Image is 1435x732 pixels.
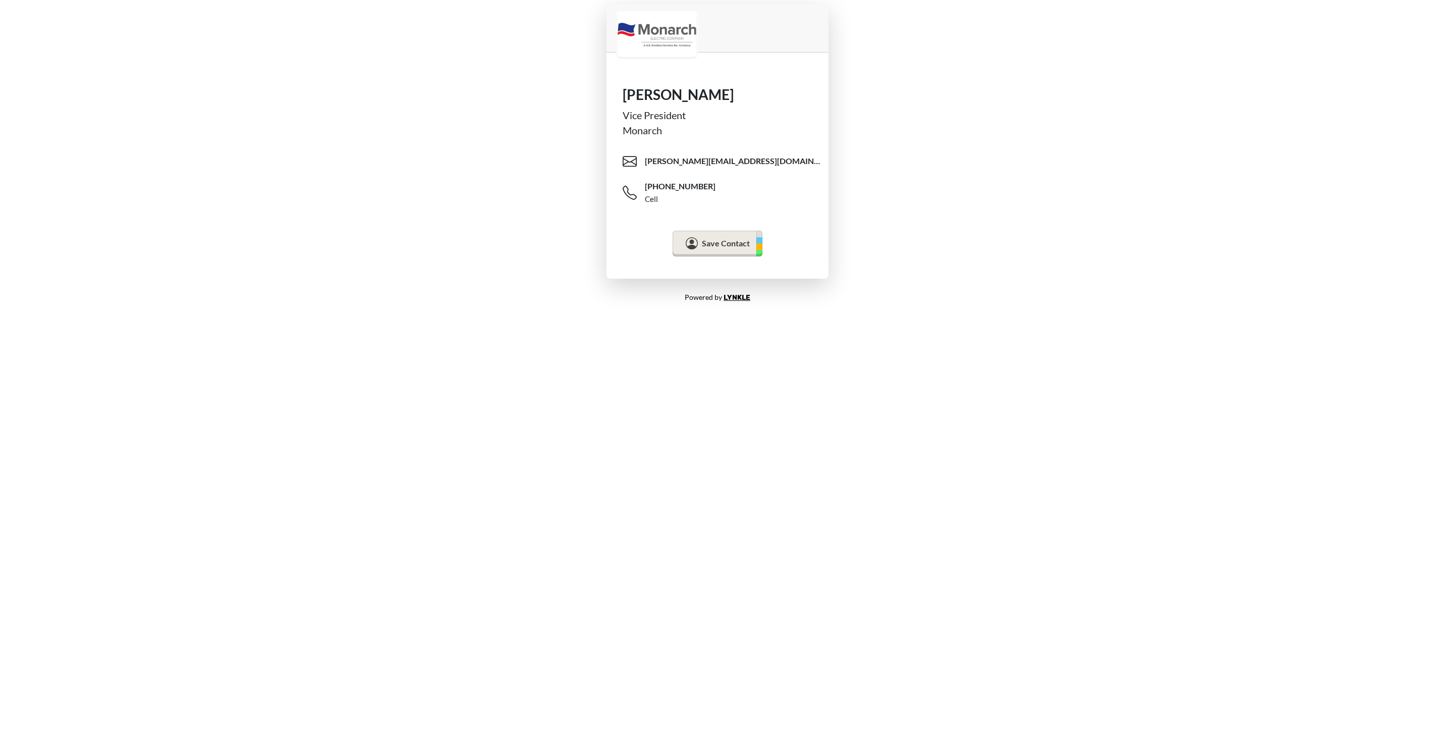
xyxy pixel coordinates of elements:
[702,238,750,248] span: Save Contact
[645,155,820,167] span: [PERSON_NAME][EMAIL_ADDRESS][DOMAIN_NAME]
[673,231,762,257] button: Save Contact
[618,13,696,57] img: logo
[623,177,820,208] a: [PHONE_NUMBER]Cell
[623,108,812,123] div: Vice President
[645,193,658,205] div: Cell
[623,86,812,103] h1: [PERSON_NAME]
[623,123,812,138] div: Monarch
[685,293,750,301] small: Powered by
[645,181,715,192] span: [PHONE_NUMBER]
[623,146,820,177] a: [PERSON_NAME][EMAIL_ADDRESS][DOMAIN_NAME]
[724,293,750,302] a: Lynkle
